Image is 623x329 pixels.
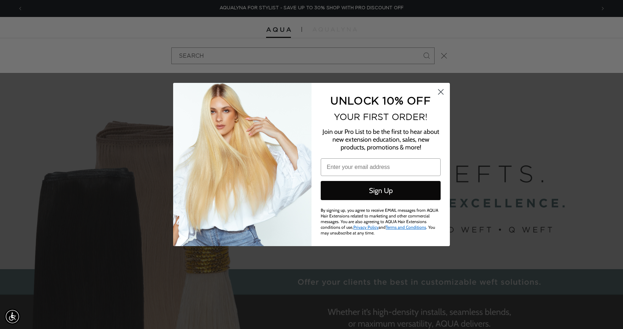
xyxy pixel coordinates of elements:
button: Sign Up [321,181,441,200]
span: Join our Pro List to be the first to hear about new extension education, sales, new products, pro... [322,128,439,151]
span: UNLOCK 10% OFF [330,95,431,106]
a: Terms and Conditions [386,225,426,230]
input: Enter your email address [321,158,441,176]
img: daab8b0d-f573-4e8c-a4d0-05ad8d765127.png [173,83,311,246]
div: Accessibility Menu [5,309,20,324]
button: Close dialog [435,86,447,98]
a: Privacy Policy [353,225,379,230]
span: By signing up, you agree to receive EMAIL messages from AQUA Hair Extensions related to marketing... [321,208,438,236]
span: YOUR FIRST ORDER! [334,112,428,122]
